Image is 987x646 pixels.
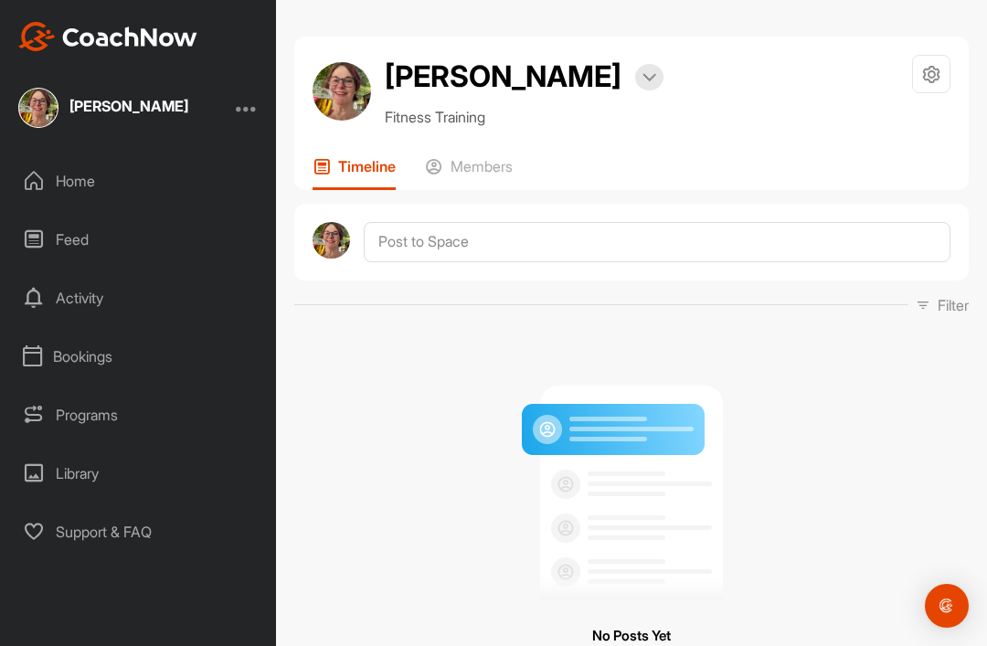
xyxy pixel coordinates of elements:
div: Home [10,158,268,204]
div: Activity [10,275,268,321]
img: avatar [313,222,350,259]
div: Feed [10,217,268,262]
div: Bookings [10,334,268,379]
p: Fitness Training [385,106,663,128]
img: CoachNow [18,22,197,51]
div: Library [10,450,268,496]
div: [PERSON_NAME] [69,99,188,113]
div: Open Intercom Messenger [925,584,969,628]
p: Filter [938,294,969,316]
p: Members [451,157,513,175]
img: square_95e54e02453d0fdb89a65504d623c8f2.jpg [18,88,58,128]
h2: [PERSON_NAME] [385,55,621,99]
img: arrow-down [642,73,656,82]
img: avatar [313,62,371,121]
div: Programs [10,392,268,438]
p: Timeline [338,157,396,175]
img: null result [517,371,746,600]
div: Support & FAQ [10,509,268,555]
